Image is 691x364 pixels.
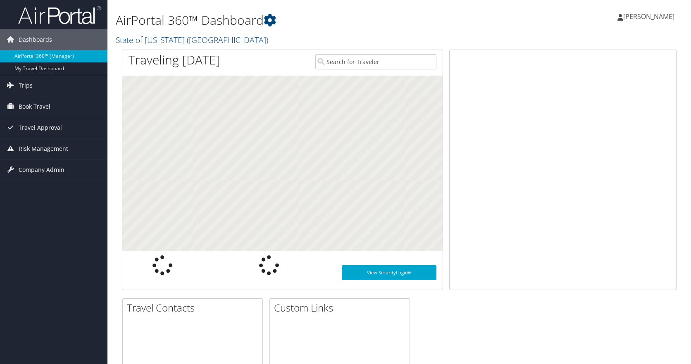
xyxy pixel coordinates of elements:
[19,29,52,50] span: Dashboards
[19,159,64,180] span: Company Admin
[116,12,494,29] h1: AirPortal 360™ Dashboard
[19,138,68,159] span: Risk Management
[617,4,683,29] a: [PERSON_NAME]
[18,5,101,25] img: airportal-logo.png
[315,54,436,69] input: Search for Traveler
[19,96,50,117] span: Book Travel
[127,301,262,315] h2: Travel Contacts
[623,12,674,21] span: [PERSON_NAME]
[129,51,220,69] h1: Traveling [DATE]
[342,265,436,280] a: View SecurityLogic®
[19,75,33,96] span: Trips
[274,301,410,315] h2: Custom Links
[116,34,270,45] a: State of [US_STATE] ([GEOGRAPHIC_DATA])
[19,117,62,138] span: Travel Approval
